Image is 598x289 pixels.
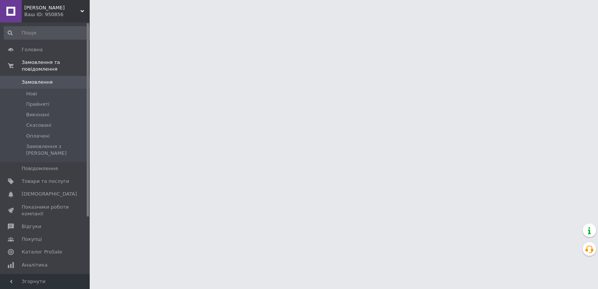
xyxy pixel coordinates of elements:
input: Пошук [4,26,91,40]
span: Замовлення [22,79,53,86]
span: [DEMOGRAPHIC_DATA] [22,191,77,197]
span: Прийняті [26,101,49,108]
span: Виконані [26,111,49,118]
span: Товари та послуги [22,178,69,185]
span: Замовлення з [PERSON_NAME] [26,143,90,157]
span: Відгуки [22,223,41,230]
span: Скасовані [26,122,52,129]
span: Покупці [22,236,42,243]
span: Каталог ProSale [22,249,62,255]
span: Замовлення та повідомлення [22,59,90,73]
span: Показники роботи компанії [22,204,69,217]
span: Нові [26,90,37,97]
span: Повідомлення [22,165,58,172]
span: Аналітика [22,262,47,268]
div: Ваш ID: 950856 [24,11,90,18]
span: Максі Торг [24,4,80,11]
span: Головна [22,46,43,53]
span: Оплачені [26,133,50,139]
